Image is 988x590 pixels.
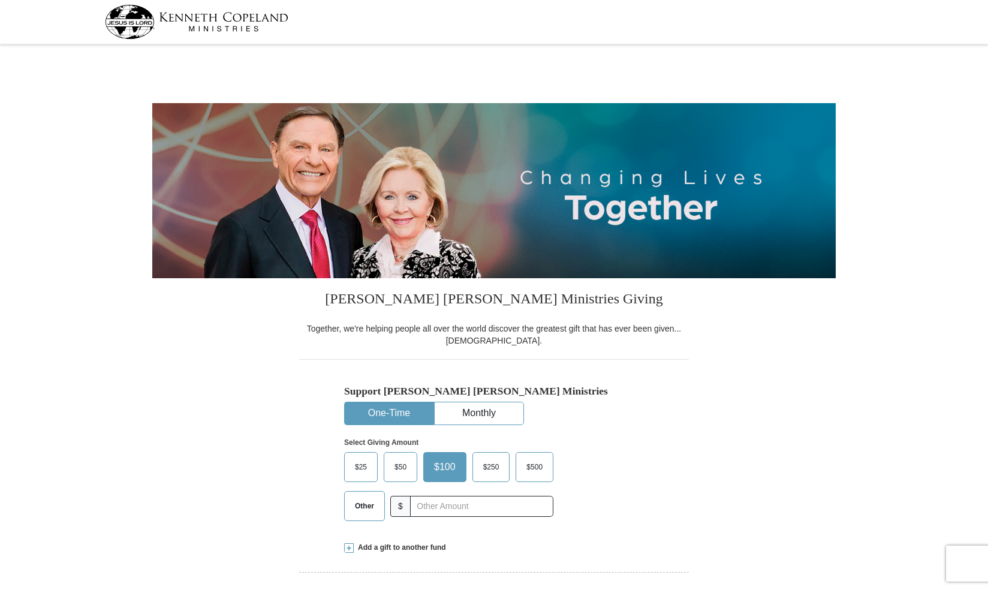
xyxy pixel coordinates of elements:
[390,496,411,517] span: $
[410,496,553,517] input: Other Amount
[388,458,412,476] span: $50
[520,458,549,476] span: $500
[344,385,644,398] h5: Support [PERSON_NAME] [PERSON_NAME] Ministries
[477,458,505,476] span: $250
[105,5,288,39] img: kcm-header-logo.svg
[299,323,689,347] div: Together, we're helping people all over the world discover the greatest gift that has ever been g...
[345,402,433,425] button: One-Time
[428,458,462,476] span: $100
[299,278,689,323] h3: [PERSON_NAME] [PERSON_NAME] Ministries Giving
[354,543,446,553] span: Add a gift to another fund
[349,458,373,476] span: $25
[349,497,380,515] span: Other
[344,438,418,447] strong: Select Giving Amount
[435,402,523,425] button: Monthly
